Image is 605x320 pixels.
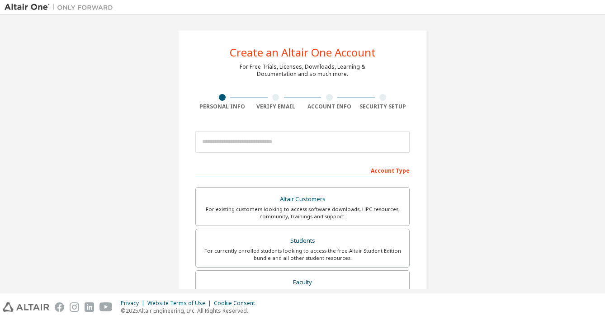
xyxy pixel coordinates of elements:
[249,103,303,110] div: Verify Email
[240,63,365,78] div: For Free Trials, Licenses, Downloads, Learning & Documentation and so much more.
[201,247,404,262] div: For currently enrolled students looking to access the free Altair Student Edition bundle and all ...
[356,103,410,110] div: Security Setup
[121,307,260,315] p: © 2025 Altair Engineering, Inc. All Rights Reserved.
[201,288,404,303] div: For faculty & administrators of academic institutions administering students and accessing softwa...
[302,103,356,110] div: Account Info
[195,103,249,110] div: Personal Info
[201,235,404,247] div: Students
[70,302,79,312] img: instagram.svg
[201,193,404,206] div: Altair Customers
[214,300,260,307] div: Cookie Consent
[201,276,404,289] div: Faculty
[201,206,404,220] div: For existing customers looking to access software downloads, HPC resources, community, trainings ...
[55,302,64,312] img: facebook.svg
[5,3,118,12] img: Altair One
[85,302,94,312] img: linkedin.svg
[99,302,113,312] img: youtube.svg
[195,163,410,177] div: Account Type
[121,300,147,307] div: Privacy
[147,300,214,307] div: Website Terms of Use
[3,302,49,312] img: altair_logo.svg
[230,47,376,58] div: Create an Altair One Account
